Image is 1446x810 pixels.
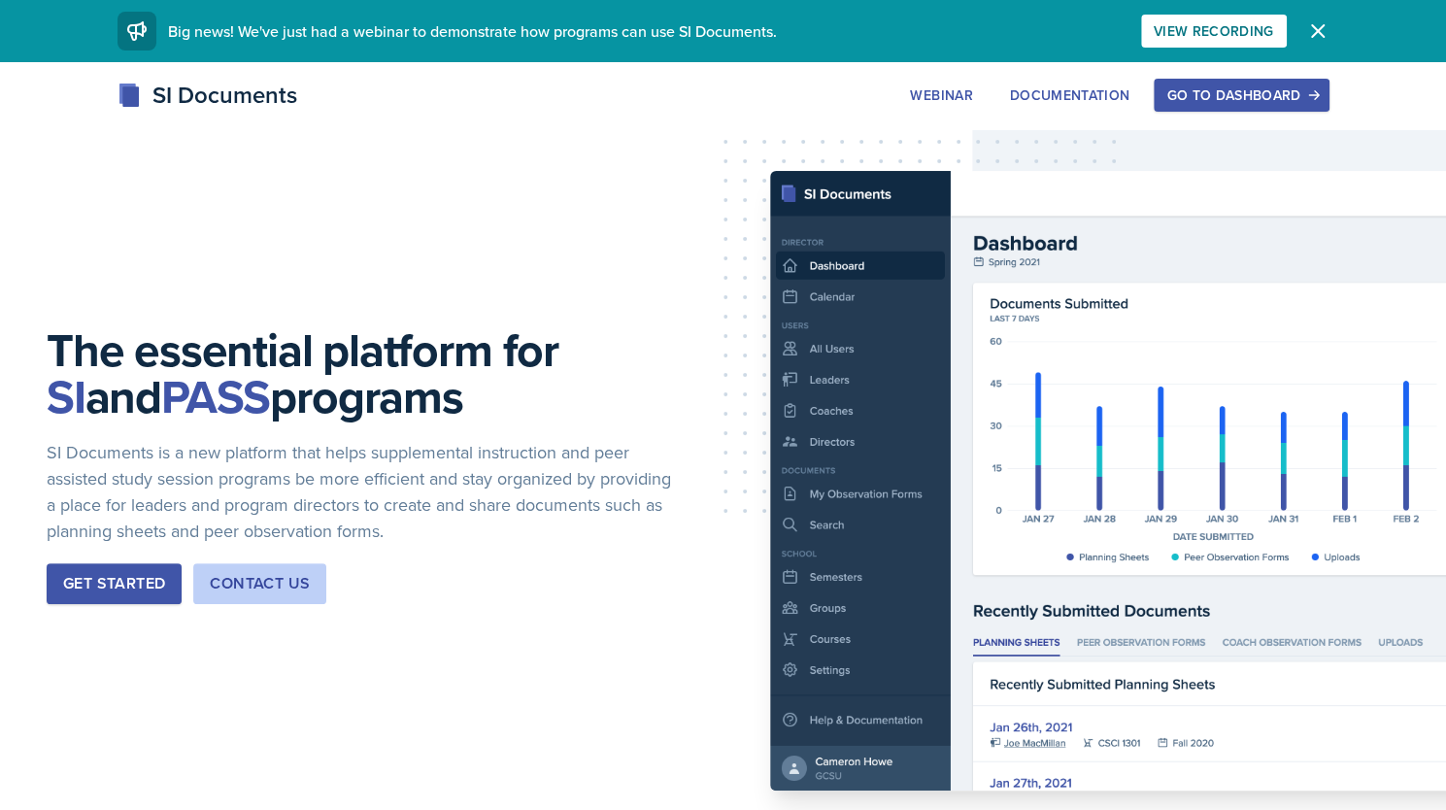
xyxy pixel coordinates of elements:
button: Go to Dashboard [1154,79,1328,112]
div: View Recording [1154,23,1274,39]
button: Documentation [997,79,1143,112]
div: Contact Us [210,572,310,595]
div: SI Documents [118,78,297,113]
span: Big news! We've just had a webinar to demonstrate how programs can use SI Documents. [168,20,777,42]
button: View Recording [1141,15,1287,48]
div: Get Started [63,572,165,595]
button: Webinar [897,79,985,112]
button: Contact Us [193,563,326,604]
div: Webinar [910,87,972,103]
div: Documentation [1010,87,1130,103]
button: Get Started [47,563,182,604]
div: Go to Dashboard [1166,87,1316,103]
